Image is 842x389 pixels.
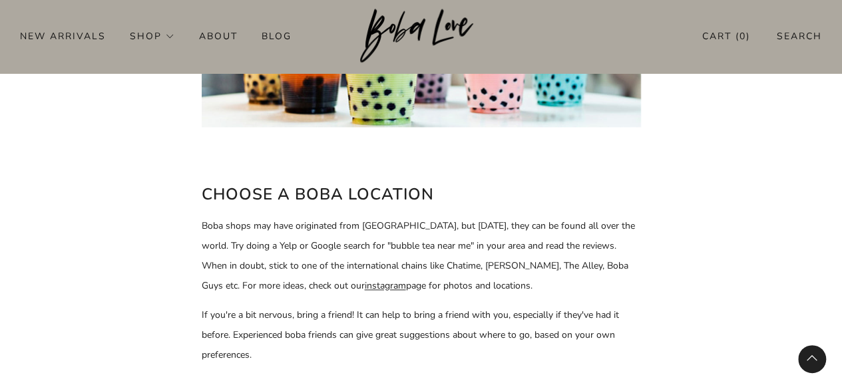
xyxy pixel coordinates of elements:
p: Boba shops may have originated from [GEOGRAPHIC_DATA], but [DATE], they can be found all over the... [202,216,641,296]
a: Cart [702,25,750,47]
a: Boba Love [360,9,482,64]
a: instagram [365,279,406,292]
items-count: 0 [739,30,746,43]
a: Search [777,25,822,47]
h2: Choose a boba location [202,182,641,207]
back-to-top-button: Back to top [798,345,826,373]
a: Shop [130,25,175,47]
a: About [199,25,238,47]
a: New Arrivals [20,25,106,47]
a: Blog [262,25,292,47]
p: If you're a bit nervous, bring a friend! It can help to bring a friend with you, especially if th... [202,305,641,365]
img: Boba Love [360,9,482,63]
